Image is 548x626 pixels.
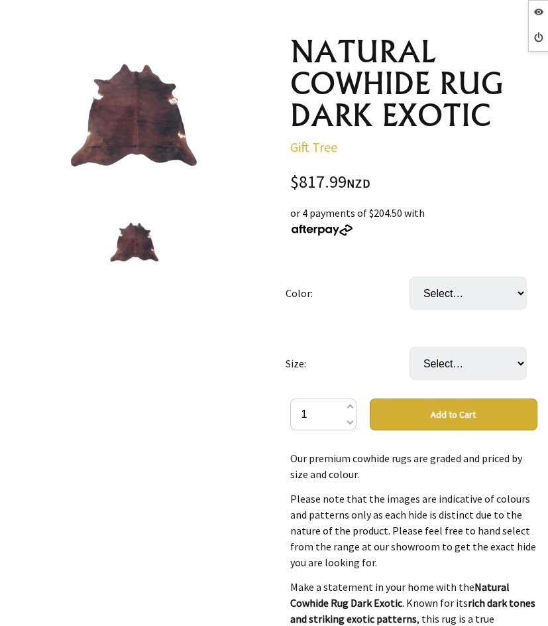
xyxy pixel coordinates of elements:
[290,450,538,482] p: Our premium cowhide rugs are graded and priced by size and colour.
[290,224,354,236] img: Afterpay
[286,258,410,328] td: Color:
[370,399,538,430] button: Add to Cart
[290,36,538,131] h1: NATURAL COWHIDE RUG DARK EXOTIC
[347,176,370,191] span: NZD
[68,52,200,184] img: NATURAL COWHIDE RUG DARK EXOTIC
[290,139,337,155] a: Gift Tree
[290,580,510,609] strong: Natural Cowhide Rug Dark Exotic
[290,596,535,625] strong: rich dark tones and striking exotic patterns
[290,491,538,570] p: Please note that the images are indicative of colours and patterns only as each hide is distinct ...
[286,328,410,399] td: Size:
[290,174,538,192] div: $817.99
[109,218,160,269] img: NATURAL COWHIDE RUG DARK EXOTIC
[290,205,538,237] div: or 4 payments of $204.50 with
